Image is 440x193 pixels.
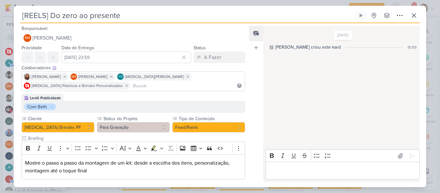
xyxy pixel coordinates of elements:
input: Select a date [62,52,191,63]
div: Ligar relógio [359,13,364,18]
div: Beth Monteiro [24,34,31,42]
button: Para Gravação [97,122,170,132]
div: Beth Monteiro [71,73,77,80]
div: Leviê Publicidade [30,95,61,101]
label: Tipo de Conteúdo [178,115,245,122]
button: A Fazer [194,52,245,63]
label: Status [194,45,206,51]
div: A Fazer [204,53,221,61]
span: [PERSON_NAME] [33,34,72,42]
span: [PERSON_NAME] [78,74,108,80]
span: [MEDICAL_DATA] Plásticos e Brindes Personalizados [32,83,123,89]
button: [MEDICAL_DATA] Brindes PF [22,122,94,132]
p: BM [72,75,76,79]
label: Responsável [22,26,47,31]
div: Com Beth [27,103,47,110]
p: YO [119,75,123,79]
p: BM [25,36,30,40]
div: Editor toolbar [266,150,420,162]
label: Data de Entrega [62,45,94,51]
img: Allegra Plásticos e Brindes Personalizados [24,82,30,89]
input: Kard Sem Título [20,10,354,21]
div: Colaboradores [22,64,245,71]
input: Texto sem título [27,135,245,142]
p: Mostre o passo a passo da montagem de um kit: desde a escolha dos itens, personalização, montagem... [25,159,242,175]
img: Franciluce Carvalho [24,73,30,80]
button: Feed/Reels [172,122,245,132]
label: Cliente [27,115,94,122]
label: Status do Projeto [103,115,170,122]
div: Yasmin Oliveira [117,73,124,80]
span: [PERSON_NAME] [32,74,61,80]
div: Editor toolbar [22,142,245,154]
div: Editor editing area: main [22,154,245,180]
label: Prioridade [22,45,42,51]
input: Buscar [132,82,244,90]
div: 15:59 [407,44,416,50]
div: [PERSON_NAME] criou este kard [275,44,341,51]
button: BM [PERSON_NAME] [22,32,245,44]
div: Editor editing area: main [266,162,420,179]
span: [MEDICAL_DATA][PERSON_NAME] [125,74,184,80]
